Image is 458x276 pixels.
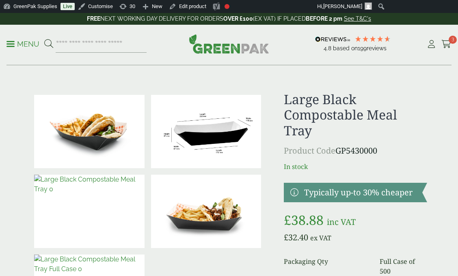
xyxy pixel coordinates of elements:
span: ex VAT [310,233,331,242]
strong: OVER £100 [223,15,253,22]
a: 3 [441,38,452,50]
p: In stock [284,162,427,171]
a: See T&C's [344,15,371,22]
span: 3 [449,36,457,44]
img: IMG_5692 [34,95,145,168]
span: Based on [333,45,358,51]
img: GreenPak Supplies [189,34,269,53]
a: Menu [6,39,39,47]
a: Live [60,3,75,10]
strong: FREE [87,15,100,22]
div: Focus keyphrase not set [225,4,229,9]
span: 4.8 [324,45,333,51]
span: reviews [367,45,387,51]
dt: Packaging Qty [284,257,370,276]
i: My Account [426,40,436,48]
p: GP5430000 [284,145,427,157]
strong: BEFORE 2 pm [306,15,342,22]
img: Large Black Compostable Meal Tray 0 [34,175,145,248]
img: IMG_5680 [151,175,261,248]
bdi: 32.40 [284,232,308,243]
div: 4.79 Stars [354,35,391,43]
bdi: 38.88 [284,211,324,229]
img: MealTray_lgBlack [151,95,261,168]
span: inc VAT [327,216,356,227]
span: £ [284,232,288,243]
h1: Large Black Compostable Meal Tray [284,92,427,138]
img: REVIEWS.io [315,36,350,42]
dd: Full Case of 500 [380,257,427,276]
i: Cart [441,40,452,48]
span: [PERSON_NAME] [323,3,362,9]
span: 199 [358,45,367,51]
span: Product Code [284,145,335,156]
p: Menu [6,39,39,49]
span: £ [284,211,291,229]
